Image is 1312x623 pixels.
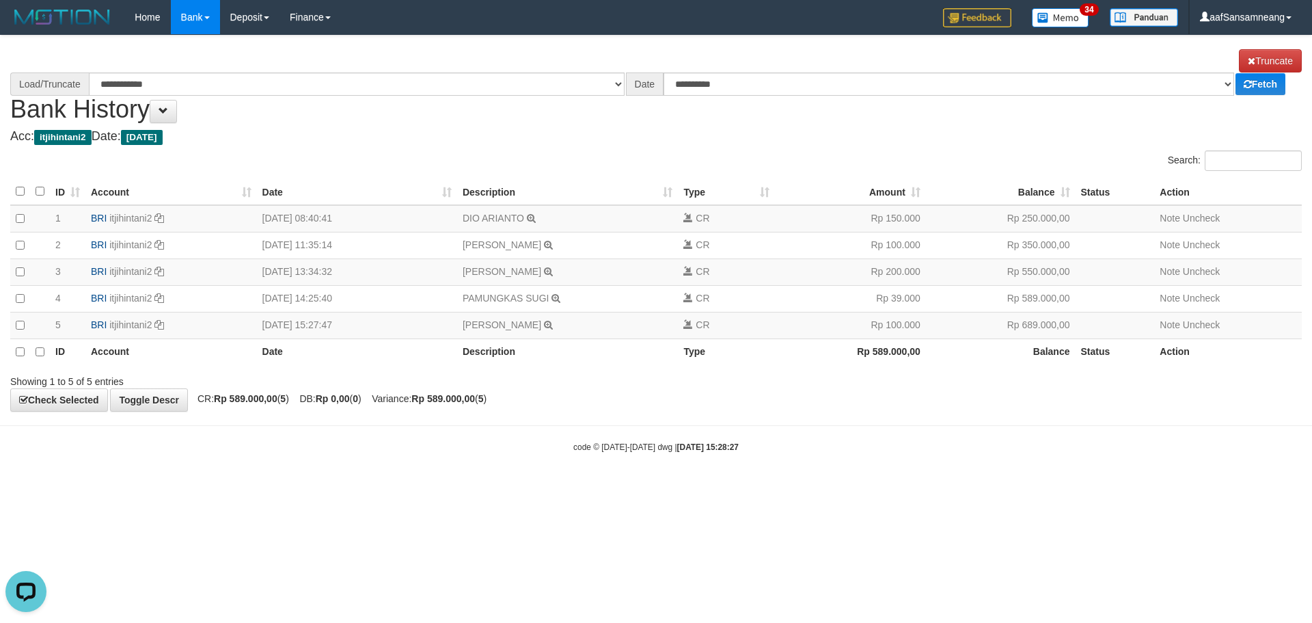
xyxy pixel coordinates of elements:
a: Copy itjihintani2 to clipboard [154,213,164,224]
th: Description: activate to sort column ascending [457,178,678,205]
td: [DATE] 14:25:40 [257,285,457,312]
strong: Rp 0,00 [316,393,350,404]
a: PAMUNGKAS SUGI [463,293,549,304]
a: [PERSON_NAME] [463,239,541,250]
a: Note [1160,213,1180,224]
td: [DATE] 11:35:14 [257,232,457,259]
th: Type: activate to sort column ascending [678,178,775,205]
input: Search: [1205,150,1302,171]
strong: 5 [280,393,286,404]
span: BRI [91,293,107,304]
span: 5 [55,319,61,330]
a: Note [1160,319,1180,330]
a: itjihintani2 [109,213,152,224]
span: CR [696,293,709,304]
img: Feedback.jpg [943,8,1011,27]
a: Note [1160,239,1180,250]
th: Amount: activate to sort column ascending [775,178,926,205]
span: CR [696,266,709,277]
th: Action [1154,178,1302,205]
strong: Rp 589.000,00 [411,393,475,404]
th: ID: activate to sort column ascending [50,178,85,205]
a: Fetch [1235,73,1285,95]
th: Balance: activate to sort column ascending [926,178,1076,205]
th: Date: activate to sort column ascending [257,178,457,205]
th: ID [50,339,85,365]
th: Account: activate to sort column ascending [85,178,257,205]
img: MOTION_logo.png [10,7,114,27]
strong: [DATE] 15:28:27 [677,442,739,452]
span: BRI [91,266,107,277]
a: itjihintani2 [109,239,152,250]
a: itjihintani2 [109,319,152,330]
a: [PERSON_NAME] [463,266,541,277]
a: Uncheck [1183,239,1220,250]
a: Uncheck [1183,293,1220,304]
img: Button%20Memo.svg [1032,8,1089,27]
button: Open LiveChat chat widget [5,5,46,47]
td: Rp 550.000,00 [926,259,1076,285]
a: Copy itjihintani2 to clipboard [154,266,164,277]
span: itjihintani2 [34,130,92,145]
label: Search: [1168,150,1302,171]
a: Copy itjihintani2 to clipboard [154,319,164,330]
span: 1 [55,213,61,224]
strong: 5 [478,393,484,404]
span: BRI [91,239,107,250]
td: Rp 100.000 [775,312,926,339]
span: CR: ( ) DB: ( ) Variance: ( ) [191,393,487,404]
th: Date [257,339,457,365]
th: Status [1076,339,1155,365]
span: [DATE] [121,130,163,145]
td: Rp 150.000 [775,205,926,233]
a: Uncheck [1183,213,1220,224]
span: CR [696,213,709,224]
span: BRI [91,213,107,224]
th: Action [1154,339,1302,365]
td: Rp 39.000 [775,285,926,312]
td: Rp 200.000 [775,259,926,285]
a: Uncheck [1183,266,1220,277]
td: Rp 350.000,00 [926,232,1076,259]
a: Toggle Descr [110,388,188,412]
a: Copy itjihintani2 to clipboard [154,239,164,250]
a: Copy itjihintani2 to clipboard [154,293,164,304]
a: Truncate [1239,49,1302,72]
h4: Acc: Date: [10,130,1302,144]
a: Note [1160,266,1180,277]
th: Type [678,339,775,365]
a: Note [1160,293,1180,304]
th: Description [457,339,678,365]
th: Balance [926,339,1076,365]
span: BRI [91,319,107,330]
span: 34 [1080,3,1098,16]
a: [PERSON_NAME] [463,319,541,330]
span: CR [696,239,709,250]
a: Check Selected [10,388,108,412]
div: Showing 1 to 5 of 5 entries [10,369,536,388]
td: Rp 250.000,00 [926,205,1076,233]
th: Account [85,339,257,365]
span: 2 [55,239,61,250]
td: [DATE] 08:40:41 [257,205,457,233]
span: 3 [55,266,61,277]
td: [DATE] 13:34:32 [257,259,457,285]
small: code © [DATE]-[DATE] dwg | [573,442,739,452]
strong: 0 [353,393,358,404]
td: [DATE] 15:27:47 [257,312,457,339]
h1: Bank History [10,49,1302,123]
img: panduan.png [1110,8,1178,27]
td: Rp 100.000 [775,232,926,259]
div: Load/Truncate [10,72,89,96]
strong: Rp 589.000,00 [857,346,920,357]
th: Status [1076,178,1155,205]
td: Rp 589.000,00 [926,285,1076,312]
a: Uncheck [1183,319,1220,330]
span: 4 [55,293,61,304]
a: itjihintani2 [109,293,152,304]
strong: Rp 589.000,00 [214,393,277,404]
a: DIO ARIANTO [463,213,524,224]
a: itjihintani2 [109,266,152,277]
td: Rp 689.000,00 [926,312,1076,339]
span: CR [696,319,709,330]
